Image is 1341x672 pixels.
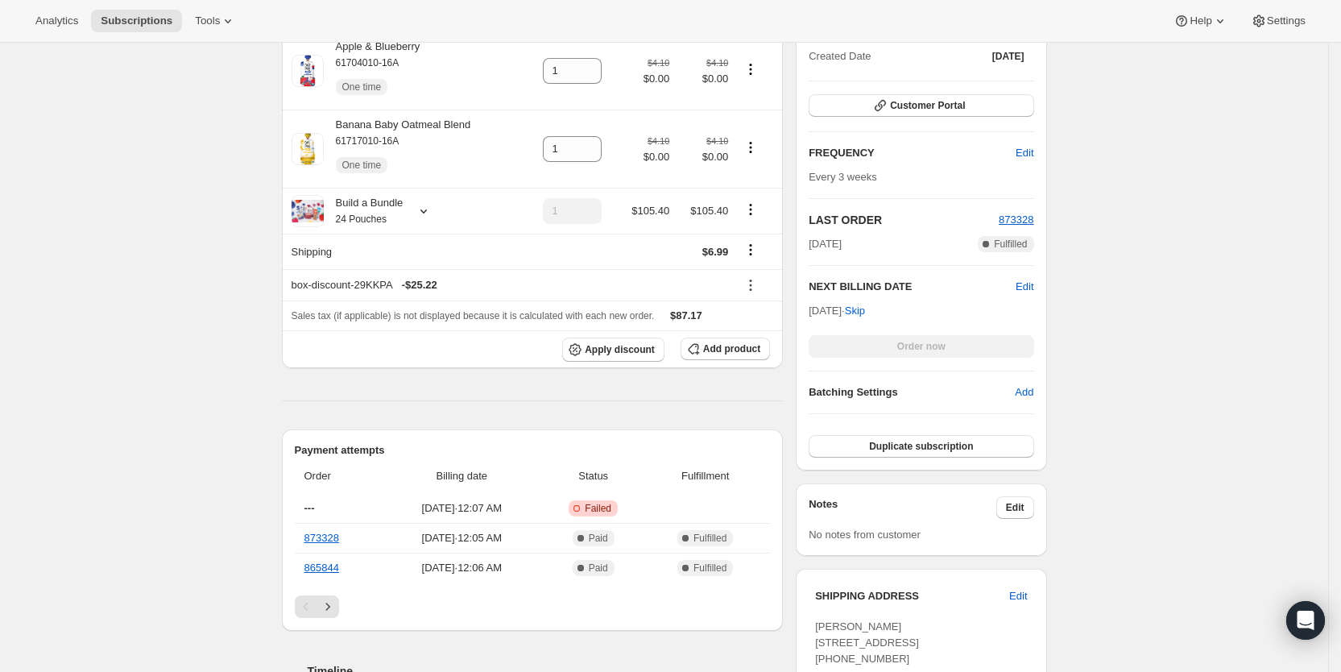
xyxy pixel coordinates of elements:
[324,39,420,103] div: Apple & Blueberry
[996,496,1034,519] button: Edit
[815,620,919,665] span: [PERSON_NAME] [STREET_ADDRESS] [PHONE_NUMBER]
[589,532,608,545] span: Paid
[585,502,611,515] span: Failed
[35,15,78,27] span: Analytics
[402,277,437,293] span: - $25.22
[342,81,382,93] span: One time
[999,214,1033,226] a: 873328
[1241,10,1315,32] button: Settings
[890,99,965,112] span: Customer Portal
[690,205,728,217] span: $105.40
[324,117,471,181] div: Banana Baby Oatmeal Blend
[681,338,770,360] button: Add product
[387,500,536,516] span: [DATE] · 12:07 AM
[1000,583,1037,609] button: Edit
[342,159,382,172] span: One time
[585,343,655,356] span: Apply discount
[809,435,1033,458] button: Duplicate subscription
[1190,15,1211,27] span: Help
[648,58,669,68] small: $4.10
[101,15,172,27] span: Subscriptions
[1006,501,1024,514] span: Edit
[292,133,324,165] img: product img
[336,135,399,147] small: 61717010-16A
[1286,601,1325,640] div: Open Intercom Messenger
[336,214,387,225] small: 24 Pouches
[1267,15,1306,27] span: Settings
[738,60,764,78] button: Product actions
[706,136,728,146] small: $4.10
[809,529,921,541] span: No notes from customer
[670,309,702,321] span: $87.17
[1016,279,1033,295] button: Edit
[589,562,608,575] span: Paid
[295,458,383,494] th: Order
[644,149,670,165] span: $0.00
[983,45,1034,68] button: [DATE]
[295,595,771,618] nav: Pagination
[702,246,729,258] span: $6.99
[809,212,999,228] h2: LAST ORDER
[648,136,669,146] small: $4.10
[317,595,339,618] button: Next
[1009,588,1027,604] span: Edit
[738,241,764,259] button: Shipping actions
[693,532,726,545] span: Fulfilled
[738,201,764,218] button: Product actions
[999,212,1033,228] button: 873328
[809,236,842,252] span: [DATE]
[282,234,522,269] th: Shipping
[835,298,875,324] button: Skip
[809,94,1033,117] button: Customer Portal
[304,532,339,544] a: 873328
[809,305,865,317] span: [DATE] ·
[304,502,315,514] span: ---
[1006,140,1043,166] button: Edit
[91,10,182,32] button: Subscriptions
[809,279,1016,295] h2: NEXT BILLING DATE
[562,338,664,362] button: Apply discount
[292,277,729,293] div: box-discount-29KKPA
[738,139,764,156] button: Product actions
[809,171,877,183] span: Every 3 weeks
[845,303,865,319] span: Skip
[693,562,726,575] span: Fulfilled
[295,442,771,458] h2: Payment attempts
[387,530,536,546] span: [DATE] · 12:05 AM
[631,205,669,217] span: $105.40
[809,384,1015,400] h6: Batching Settings
[1015,384,1033,400] span: Add
[195,15,220,27] span: Tools
[706,58,728,68] small: $4.10
[185,10,246,32] button: Tools
[292,310,655,321] span: Sales tax (if applicable) is not displayed because it is calculated with each new order.
[1164,10,1237,32] button: Help
[1005,380,1043,405] button: Add
[809,496,996,519] h3: Notes
[869,440,973,453] span: Duplicate subscription
[546,468,640,484] span: Status
[809,48,871,64] span: Created Date
[650,468,760,484] span: Fulfillment
[994,238,1027,251] span: Fulfilled
[815,588,1009,604] h3: SHIPPING ADDRESS
[644,71,670,87] span: $0.00
[292,55,324,87] img: product img
[679,149,728,165] span: $0.00
[304,562,339,574] a: 865844
[679,71,728,87] span: $0.00
[992,50,1024,63] span: [DATE]
[387,468,536,484] span: Billing date
[703,342,760,355] span: Add product
[809,145,1016,161] h2: FREQUENCY
[336,57,399,68] small: 61704010-16A
[324,195,404,227] div: Build a Bundle
[26,10,88,32] button: Analytics
[1016,145,1033,161] span: Edit
[387,560,536,576] span: [DATE] · 12:06 AM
